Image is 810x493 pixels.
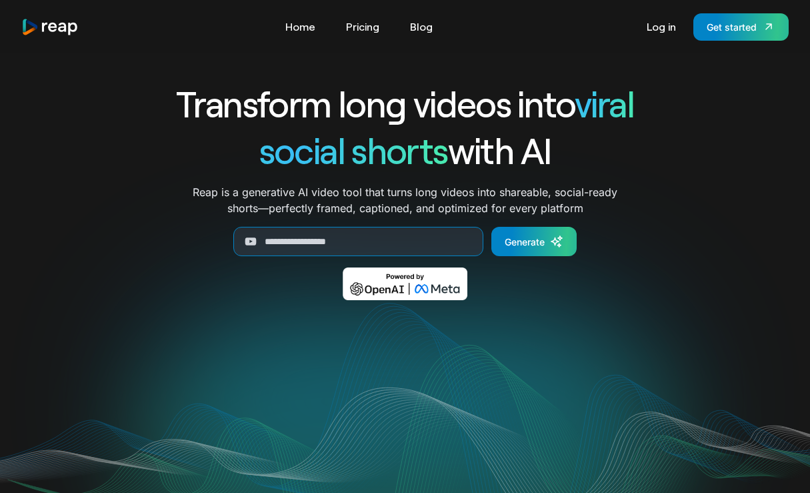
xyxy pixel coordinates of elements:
a: Home [279,16,322,37]
div: Get started [707,20,757,34]
a: Pricing [339,16,386,37]
a: Generate [491,227,577,256]
a: Get started [693,13,789,41]
h1: Transform long videos into [128,80,683,127]
h1: with AI [128,127,683,173]
a: Blog [403,16,439,37]
p: Reap is a generative AI video tool that turns long videos into shareable, social-ready shorts—per... [193,184,617,216]
span: social shorts [259,128,448,171]
span: viral [575,81,634,125]
form: Generate Form [128,227,683,256]
a: Log in [640,16,683,37]
div: Generate [505,235,545,249]
a: home [21,18,79,36]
